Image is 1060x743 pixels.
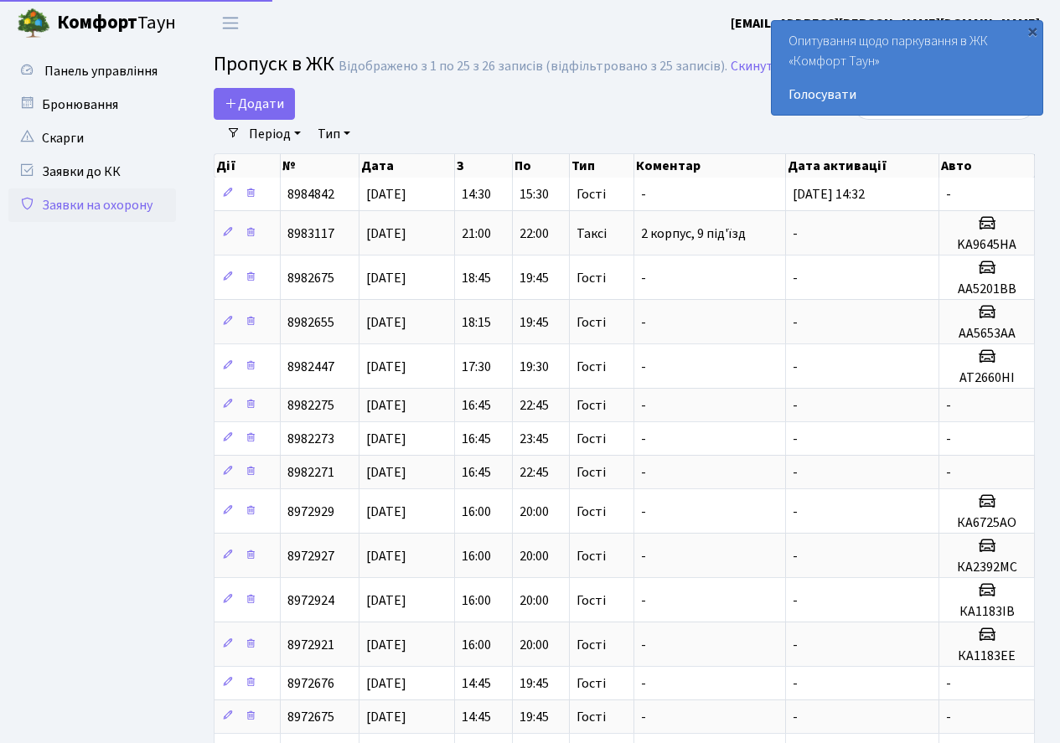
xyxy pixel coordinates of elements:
button: Переключити навігацію [209,9,251,37]
span: [DATE] 14:32 [793,185,865,204]
span: [DATE] [366,224,406,243]
span: 19:45 [520,674,549,693]
span: Гості [577,316,606,329]
a: Додати [214,88,295,120]
span: 8984842 [287,185,334,204]
span: 15:30 [520,185,549,204]
span: 14:45 [462,708,491,726]
span: Таун [57,9,176,38]
span: - [641,463,646,482]
span: - [946,430,951,448]
span: - [793,313,798,332]
span: Гості [577,710,606,724]
span: - [641,313,646,332]
span: - [793,708,798,726]
span: [DATE] [366,674,406,693]
span: - [793,674,798,693]
span: 8972927 [287,547,334,565]
span: Панель управління [44,62,158,80]
span: - [793,269,798,287]
span: 20:00 [520,503,549,521]
span: - [946,463,951,482]
div: × [1024,23,1041,39]
h5: КА1183ЕЕ [946,648,1027,664]
span: 19:30 [520,358,549,376]
span: 14:45 [462,674,491,693]
h5: KA9645HA [946,237,1027,253]
span: [DATE] [366,430,406,448]
span: [DATE] [366,708,406,726]
span: Пропуск в ЖК [214,49,334,79]
span: 19:45 [520,269,549,287]
span: Гості [577,466,606,479]
span: 8972929 [287,503,334,521]
span: - [641,591,646,610]
span: 16:00 [462,591,491,610]
span: 14:30 [462,185,491,204]
span: 16:45 [462,396,491,415]
span: - [946,185,951,204]
span: - [793,358,798,376]
span: 18:45 [462,269,491,287]
span: [DATE] [366,463,406,482]
h5: AA5653AA [946,326,1027,342]
span: 8982275 [287,396,334,415]
b: [EMAIL_ADDRESS][PERSON_NAME][DOMAIN_NAME] [731,14,1040,33]
span: Гості [577,594,606,607]
a: Бронювання [8,88,176,121]
a: Панель управління [8,54,176,88]
th: Дії [215,154,281,178]
span: - [641,708,646,726]
span: 16:00 [462,636,491,654]
span: - [793,636,798,654]
th: Дата активації [786,154,939,178]
a: Період [242,120,308,148]
span: - [793,591,798,610]
span: 16:00 [462,547,491,565]
span: 8972675 [287,708,334,726]
span: - [641,503,646,521]
span: [DATE] [366,185,406,204]
span: 8972921 [287,636,334,654]
th: Дата [359,154,456,178]
span: 8972924 [287,591,334,610]
span: - [793,396,798,415]
span: 23:45 [520,430,549,448]
span: - [641,636,646,654]
h5: КА6725АО [946,515,1027,531]
span: Гості [577,271,606,285]
th: По [513,154,570,178]
span: 8982675 [287,269,334,287]
span: Гості [577,360,606,374]
a: Скарги [8,121,176,155]
span: 20:00 [520,636,549,654]
span: - [641,185,646,204]
span: - [946,674,951,693]
a: Заявки на охорону [8,188,176,222]
img: logo.png [17,7,50,40]
span: 17:30 [462,358,491,376]
span: - [793,547,798,565]
span: [DATE] [366,396,406,415]
span: - [793,224,798,243]
span: Додати [225,95,284,113]
span: 8972676 [287,674,334,693]
div: Відображено з 1 по 25 з 26 записів (відфільтровано з 25 записів). [339,59,727,75]
span: - [946,708,951,726]
span: 18:15 [462,313,491,332]
a: [EMAIL_ADDRESS][PERSON_NAME][DOMAIN_NAME] [731,13,1040,34]
a: Тип [311,120,357,148]
span: [DATE] [366,358,406,376]
span: [DATE] [366,313,406,332]
span: - [793,503,798,521]
th: Авто [939,154,1035,178]
h5: АТ2660HI [946,370,1027,386]
div: Опитування щодо паркування в ЖК «Комфорт Таун» [772,21,1042,115]
h5: КА1183ІВ [946,604,1027,620]
span: 21:00 [462,224,491,243]
a: Голосувати [789,85,1026,105]
span: 8982447 [287,358,334,376]
span: Гості [577,505,606,519]
span: [DATE] [366,636,406,654]
span: - [641,269,646,287]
